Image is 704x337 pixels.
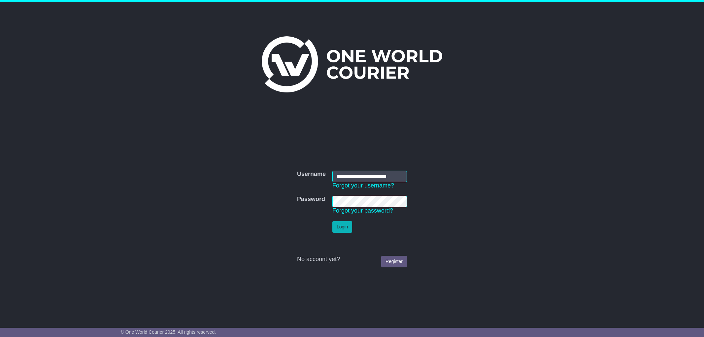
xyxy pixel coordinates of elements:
[332,221,352,233] button: Login
[381,256,407,267] a: Register
[262,36,442,92] img: One World
[121,329,216,335] span: © One World Courier 2025. All rights reserved.
[297,196,325,203] label: Password
[297,256,407,263] div: No account yet?
[297,171,326,178] label: Username
[332,182,394,189] a: Forgot your username?
[332,207,393,214] a: Forgot your password?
